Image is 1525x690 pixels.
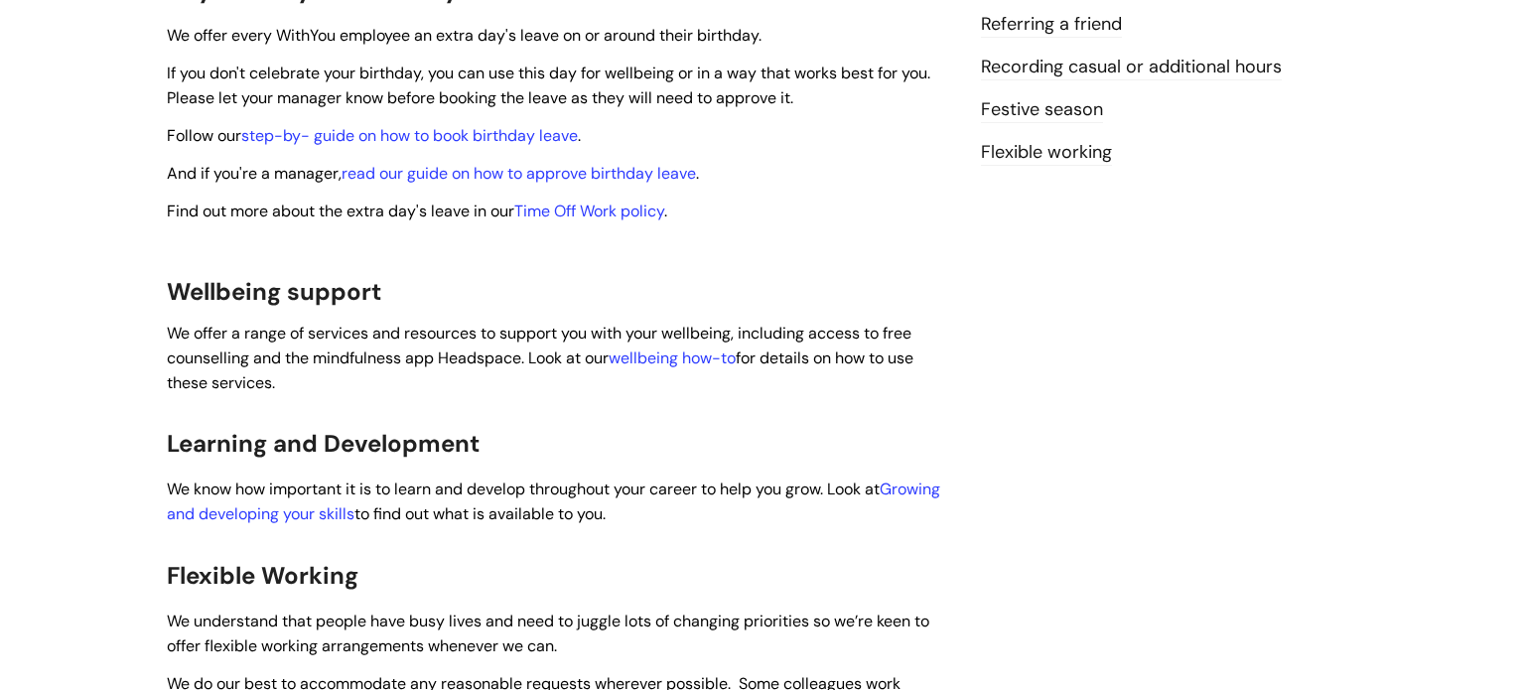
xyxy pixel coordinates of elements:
a: read our guide on how to approve birthday leave [342,163,696,184]
span: Wellbeing support [167,276,381,307]
a: wellbeing how-to [609,347,736,368]
span: If you don't celebrate your birthday, you can use this day for wellbeing or in a way that works b... [167,63,930,108]
a: Referring a friend [981,12,1122,38]
a: Time Off Work policy [514,201,664,221]
span: Learning and Development [167,428,480,459]
span: Follow our . [167,125,581,146]
span: And if you're a manager, . [167,163,699,184]
a: Flexible working [981,140,1112,166]
span: Flexible Working [167,560,358,591]
span: Find out more about the extra day's leave in our . [167,201,667,221]
span: We know how important it is to learn and develop throughout your career to help you grow. Look at... [167,479,940,524]
a: Festive season [981,97,1103,123]
a: Recording casual or additional hours [981,55,1282,80]
span: We understand that people have busy lives and need to juggle lots of changing priorities so we’re... [167,611,929,656]
a: step-by- guide on how to book birthday leave [241,125,578,146]
span: We offer a range of services and resources to support you with your wellbeing, including access t... [167,323,913,393]
span: We offer every WithYou employee an extra day's leave on or around their birthday. [167,25,762,46]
